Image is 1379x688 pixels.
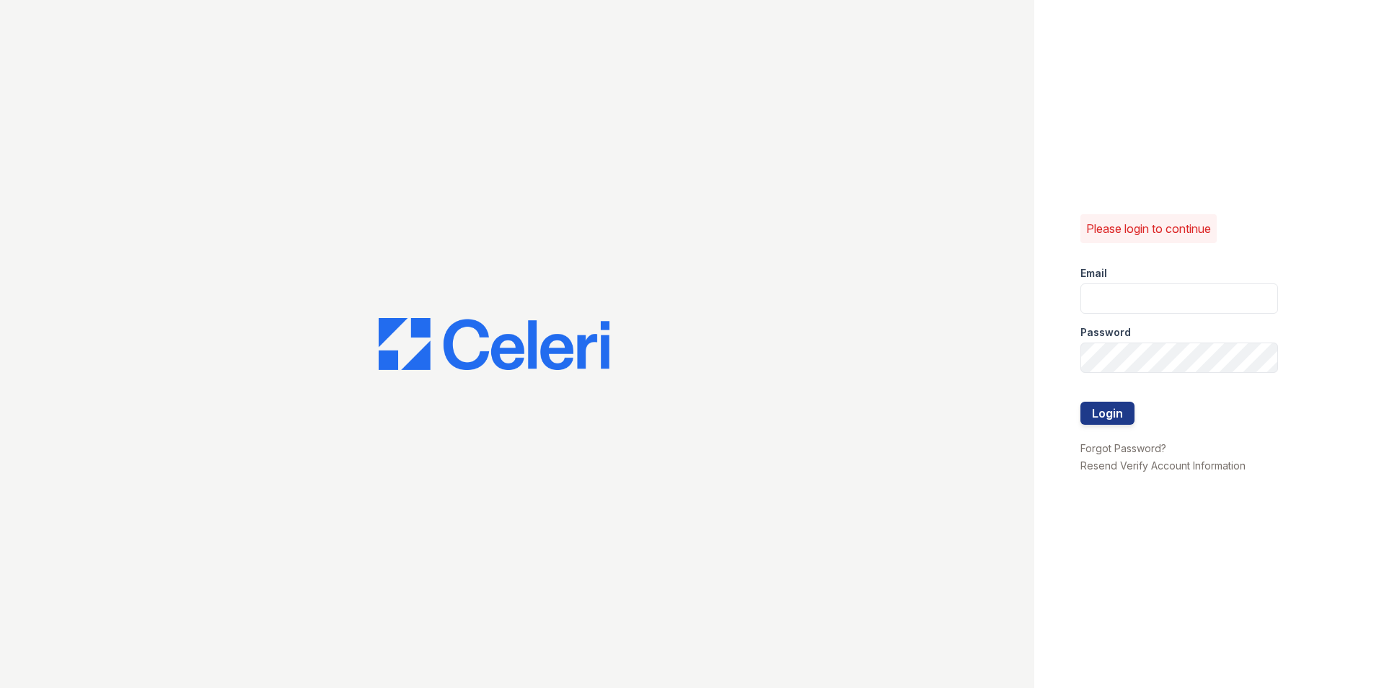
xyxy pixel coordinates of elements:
a: Forgot Password? [1080,442,1166,454]
a: Resend Verify Account Information [1080,459,1246,472]
label: Password [1080,325,1131,340]
button: Login [1080,402,1135,425]
img: CE_Logo_Blue-a8612792a0a2168367f1c8372b55b34899dd931a85d93a1a3d3e32e68fde9ad4.png [379,318,609,370]
p: Please login to continue [1086,220,1211,237]
label: Email [1080,266,1107,281]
